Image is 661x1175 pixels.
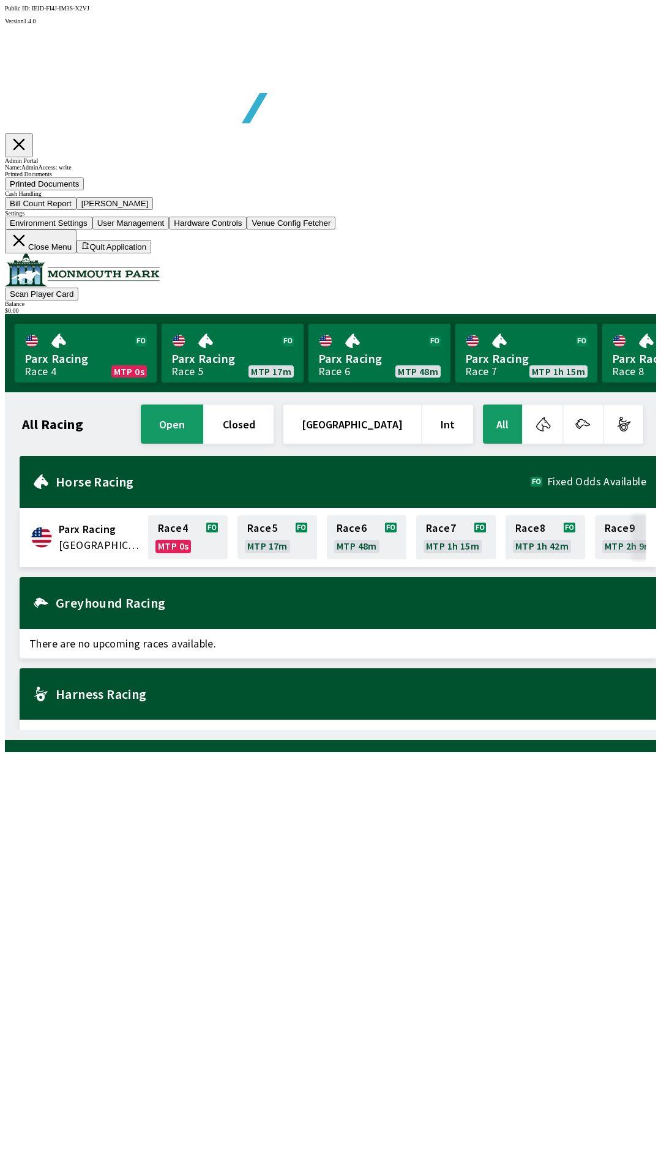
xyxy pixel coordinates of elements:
[5,177,84,190] button: Printed Documents
[426,541,479,551] span: MTP 1h 15m
[251,367,291,376] span: MTP 17m
[465,351,588,367] span: Parx Racing
[612,367,644,376] div: Race 8
[169,217,247,229] button: Hardware Controls
[5,164,656,171] div: Name: Admin Access: write
[337,523,367,533] span: Race 6
[506,515,585,559] a: Race8MTP 1h 42m
[247,541,288,551] span: MTP 17m
[148,515,228,559] a: Race4MTP 0s
[20,629,656,658] span: There are no upcoming races available.
[5,190,656,197] div: Cash Handling
[171,367,203,376] div: Race 5
[327,515,406,559] a: Race6MTP 48m
[24,367,56,376] div: Race 4
[547,477,646,487] span: Fixed Odds Available
[416,515,496,559] a: Race7MTP 1h 15m
[605,541,653,551] span: MTP 2h 9m
[158,523,188,533] span: Race 4
[33,24,384,154] img: global tote logo
[318,351,441,367] span: Parx Racing
[20,720,656,749] span: There are no upcoming races available.
[162,324,304,382] a: Parx RacingRace 5MTP 17m
[515,541,569,551] span: MTP 1h 42m
[515,523,545,533] span: Race 8
[5,157,656,164] div: Admin Portal
[237,515,317,559] a: Race5MTP 17m
[318,367,350,376] div: Race 6
[465,367,497,376] div: Race 7
[158,541,189,551] span: MTP 0s
[5,300,656,307] div: Balance
[426,523,456,533] span: Race 7
[204,405,274,444] button: closed
[308,324,450,382] a: Parx RacingRace 6MTP 48m
[283,405,421,444] button: [GEOGRAPHIC_DATA]
[532,367,585,376] span: MTP 1h 15m
[59,521,141,537] span: Parx Racing
[5,288,78,300] button: Scan Player Card
[15,324,157,382] a: Parx RacingRace 4MTP 0s
[5,253,160,286] img: venue logo
[422,405,473,444] button: Int
[92,217,170,229] button: User Management
[56,598,646,608] h2: Greyhound Racing
[398,367,438,376] span: MTP 48m
[59,537,141,553] span: United States
[56,689,646,699] h2: Harness Racing
[5,18,656,24] div: Version 1.4.0
[141,405,203,444] button: open
[24,351,147,367] span: Parx Racing
[455,324,597,382] a: Parx RacingRace 7MTP 1h 15m
[605,523,635,533] span: Race 9
[77,240,151,253] button: Quit Application
[5,217,92,229] button: Environment Settings
[5,307,656,314] div: $ 0.00
[22,419,83,429] h1: All Racing
[171,351,294,367] span: Parx Racing
[56,477,531,487] h2: Horse Racing
[32,5,89,12] span: IEID-FI4J-IM3S-X2VJ
[247,217,335,229] button: Venue Config Fetcher
[5,5,656,12] div: Public ID:
[5,210,656,217] div: Settings
[483,405,522,444] button: All
[77,197,154,210] button: [PERSON_NAME]
[337,541,377,551] span: MTP 48m
[5,197,77,210] button: Bill Count Report
[5,229,77,253] button: Close Menu
[5,171,656,177] div: Printed Documents
[247,523,277,533] span: Race 5
[114,367,144,376] span: MTP 0s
